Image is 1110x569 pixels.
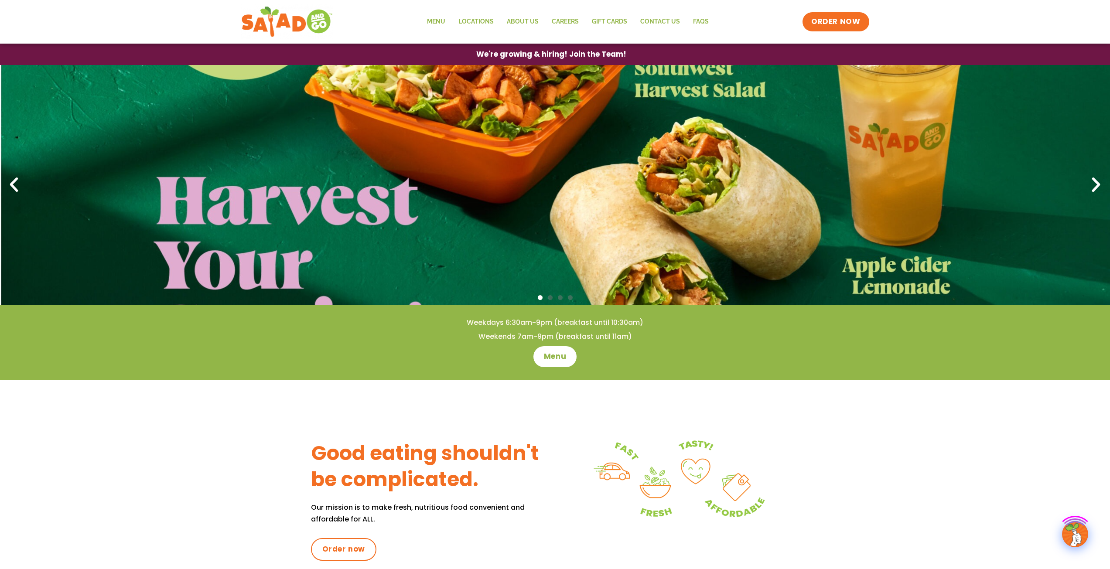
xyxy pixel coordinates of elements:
div: Previous slide [4,175,24,194]
a: Order now [311,538,376,561]
a: About Us [500,12,545,32]
a: Locations [452,12,500,32]
p: Our mission is to make fresh, nutritious food convenient and affordable for ALL. [311,501,555,525]
img: new-SAG-logo-768×292 [241,4,333,39]
span: We're growing & hiring! Join the Team! [476,51,626,58]
h3: Good eating shouldn't be complicated. [311,440,555,493]
div: Next slide [1086,175,1106,194]
nav: Menu [420,12,715,32]
a: FAQs [686,12,715,32]
span: Go to slide 1 [538,295,543,300]
span: Order now [322,544,365,555]
a: We're growing & hiring! Join the Team! [463,44,639,65]
span: Menu [544,351,566,362]
span: Go to slide 3 [558,295,563,300]
span: ORDER NOW [811,17,860,27]
h4: Weekends 7am-9pm (breakfast until 11am) [17,332,1093,341]
a: Menu [533,346,577,367]
a: ORDER NOW [803,12,869,31]
a: GIFT CARDS [585,12,634,32]
a: Contact Us [634,12,686,32]
span: Go to slide 2 [548,295,553,300]
a: Careers [545,12,585,32]
span: Go to slide 4 [568,295,573,300]
h4: Weekdays 6:30am-9pm (breakfast until 10:30am) [17,318,1093,327]
a: Menu [420,12,452,32]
